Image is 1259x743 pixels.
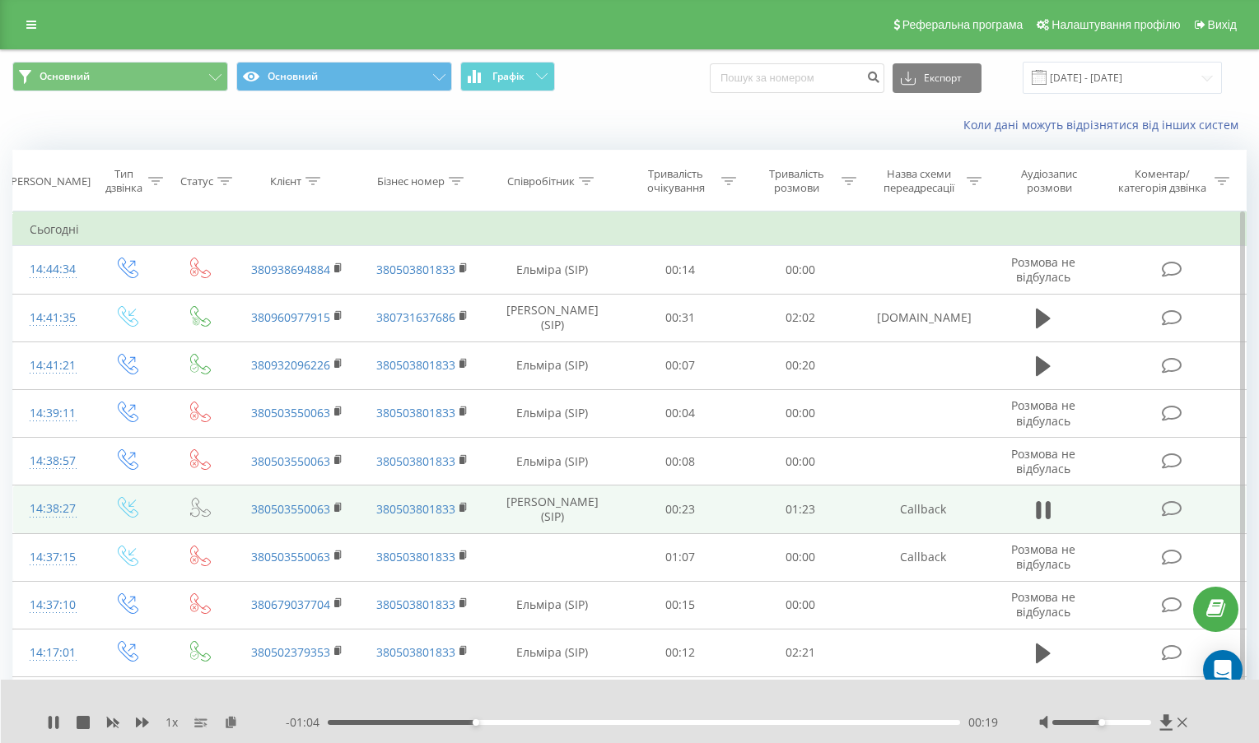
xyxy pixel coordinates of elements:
[485,485,620,533] td: [PERSON_NAME] (SIP)
[377,174,445,188] div: Бізнес номер
[902,18,1024,31] span: Реферальна програма
[860,677,986,725] td: [DOMAIN_NAME]
[755,167,837,195] div: Тривалість розмови
[635,167,717,195] div: Тривалість очікування
[860,533,986,581] td: Callback
[485,581,620,629] td: Ельміра (SIP)
[485,294,620,341] td: [PERSON_NAME] (SIP)
[473,719,479,726] div: Accessibility label
[376,262,455,277] a: 380503801833
[485,389,620,437] td: Ельміра (SIP)
[270,174,301,188] div: Клієнт
[376,405,455,420] a: 380503801833
[30,350,73,382] div: 14:41:21
[740,677,860,725] td: 00:59
[740,581,860,629] td: 00:00
[30,589,73,621] div: 14:37:10
[1208,18,1237,31] span: Вихід
[251,309,330,325] a: 380960977915
[620,438,740,485] td: 00:08
[620,485,740,533] td: 00:23
[236,62,452,91] button: Основний
[30,445,73,477] div: 14:38:57
[30,541,73,574] div: 14:37:15
[180,174,213,188] div: Статус
[740,485,860,533] td: 01:23
[485,341,620,389] td: Ельміра (SIP)
[30,397,73,430] div: 14:39:11
[1011,589,1075,620] span: Розмова не відбулась
[860,485,986,533] td: Callback
[1114,167,1210,195] div: Коментар/категорія дзвінка
[460,62,555,91] button: Графік
[30,493,73,525] div: 14:38:27
[376,453,455,469] a: 380503801833
[620,629,740,676] td: 00:12
[251,501,330,517] a: 380503550063
[30,302,73,334] div: 14:41:35
[1051,18,1180,31] span: Налаштування профілю
[13,213,1247,246] td: Сьогодні
[251,262,330,277] a: 380938694884
[875,167,963,195] div: Назва схеми переадресації
[30,253,73,286] div: 14:44:34
[251,405,330,420] a: 380503550063
[251,597,330,612] a: 380679037704
[12,62,228,91] button: Основний
[485,677,620,725] td: Ельміра (SIP)
[485,438,620,485] td: Ельміра (SIP)
[376,549,455,564] a: 380503801833
[740,438,860,485] td: 00:00
[620,294,740,341] td: 00:31
[376,357,455,373] a: 380503801833
[485,246,620,294] td: Ельміра (SIP)
[485,629,620,676] td: Ельміра (SIP)
[7,174,91,188] div: [PERSON_NAME]
[620,677,740,725] td: 00:15
[740,389,860,437] td: 00:00
[740,294,860,341] td: 02:02
[30,637,73,669] div: 14:17:01
[620,389,740,437] td: 00:04
[620,533,740,581] td: 01:07
[1011,541,1075,572] span: Розмова не відбулась
[893,63,982,93] button: Експорт
[376,644,455,660] a: 380503801833
[105,167,144,195] div: Тип дзвінка
[740,629,860,676] td: 02:21
[251,453,330,469] a: 380503550063
[1011,397,1075,428] span: Розмова не відбулась
[963,117,1247,132] a: Коли дані можуть відрізнятися вiд інших систем
[1011,254,1075,285] span: Розмова не відбулась
[251,357,330,373] a: 380932096226
[620,246,740,294] td: 00:14
[251,644,330,660] a: 380502379353
[1000,167,1097,195] div: Аудіозапис розмови
[620,581,740,629] td: 00:15
[740,341,860,389] td: 00:20
[166,714,178,731] span: 1 x
[620,341,740,389] td: 00:07
[1011,446,1075,476] span: Розмова не відбулась
[1098,719,1105,726] div: Accessibility label
[740,246,860,294] td: 00:00
[507,174,575,188] div: Співробітник
[740,533,860,581] td: 00:00
[492,71,525,82] span: Графік
[968,714,998,731] span: 00:19
[376,597,455,612] a: 380503801833
[40,70,90,83] span: Основний
[376,309,455,325] a: 380731637686
[286,714,328,731] span: - 01:04
[1203,650,1243,690] div: Open Intercom Messenger
[251,549,330,564] a: 380503550063
[860,294,986,341] td: [DOMAIN_NAME]
[376,501,455,517] a: 380503801833
[710,63,884,93] input: Пошук за номером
